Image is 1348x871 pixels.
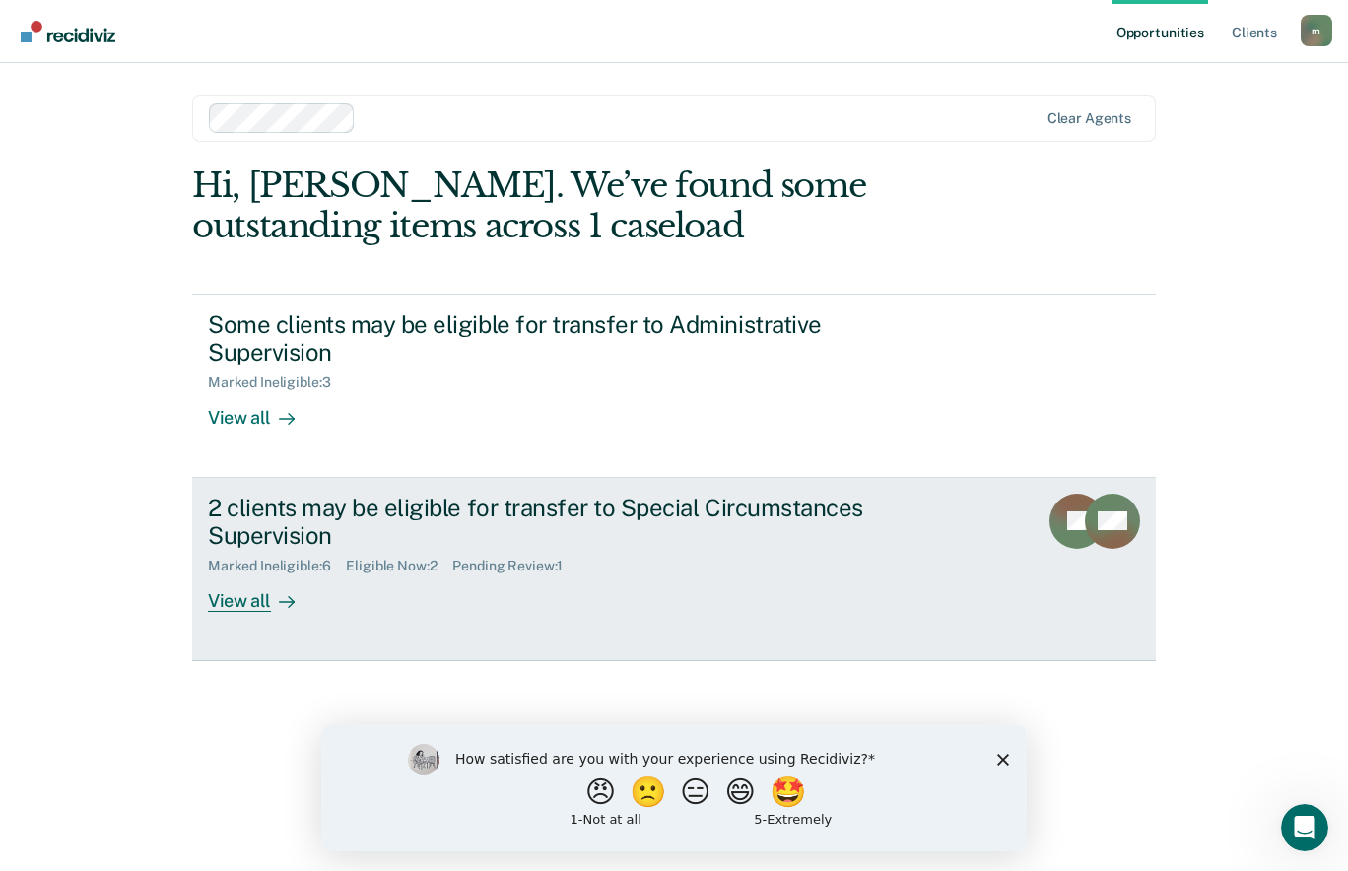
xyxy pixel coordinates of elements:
[192,166,963,246] div: Hi, [PERSON_NAME]. We’ve found some outstanding items across 1 caseload
[208,310,900,368] div: Some clients may be eligible for transfer to Administrative Supervision
[208,574,318,613] div: View all
[1301,15,1332,46] button: Profile dropdown button
[208,494,900,551] div: 2 clients may be eligible for transfer to Special Circumstances Supervision
[1301,15,1332,46] div: m
[208,391,318,430] div: View all
[21,21,115,42] img: Recidiviz
[321,724,1027,851] iframe: Survey by Kim from Recidiviz
[208,558,346,574] div: Marked Ineligible : 6
[208,374,346,391] div: Marked Ineligible : 3
[1047,110,1131,127] div: Clear agents
[192,478,1156,661] a: 2 clients may be eligible for transfer to Special Circumstances SupervisionMarked Ineligible:6Eli...
[452,558,578,574] div: Pending Review : 1
[1281,804,1328,851] iframe: Intercom live chat
[192,294,1156,478] a: Some clients may be eligible for transfer to Administrative SupervisionMarked Ineligible:3View all
[346,558,452,574] div: Eligible Now : 2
